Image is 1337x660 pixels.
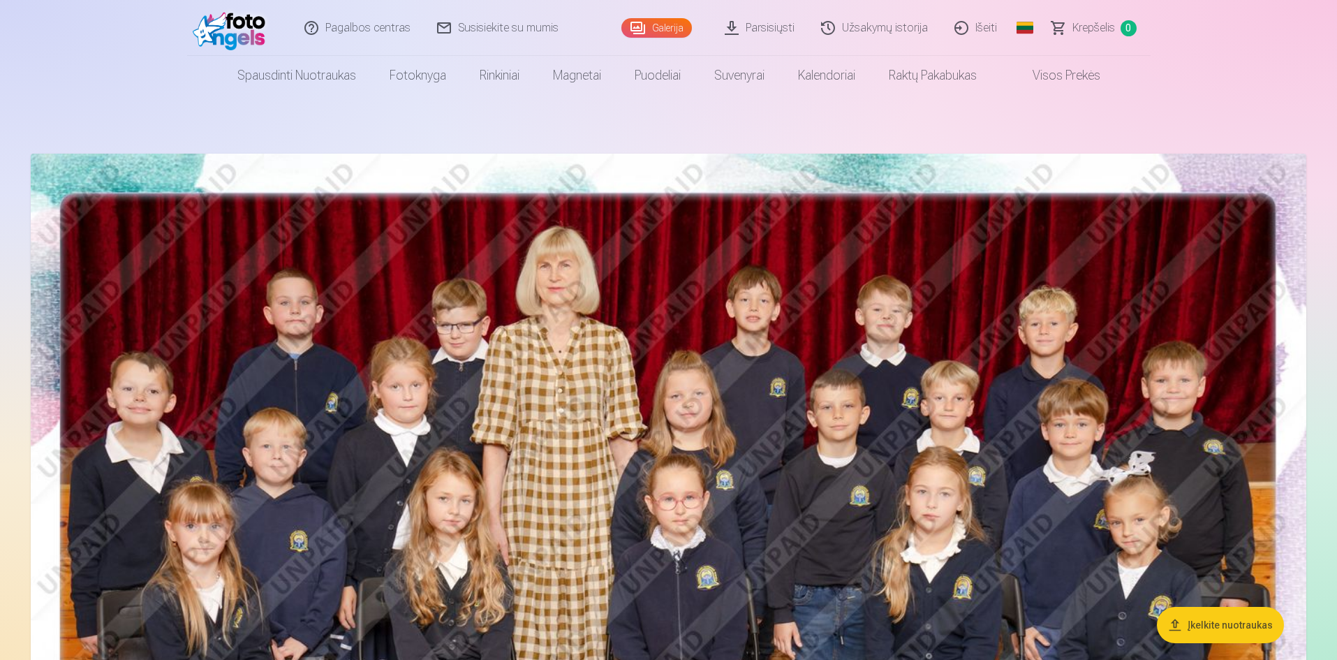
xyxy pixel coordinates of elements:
[1157,607,1284,643] button: Įkelkite nuotraukas
[1072,20,1115,36] span: Krepšelis
[781,56,872,95] a: Kalendoriai
[221,56,373,95] a: Spausdinti nuotraukas
[193,6,273,50] img: /fa2
[872,56,993,95] a: Raktų pakabukas
[373,56,463,95] a: Fotoknyga
[993,56,1117,95] a: Visos prekės
[1121,20,1137,36] span: 0
[618,56,697,95] a: Puodeliai
[463,56,536,95] a: Rinkiniai
[536,56,618,95] a: Magnetai
[621,18,692,38] a: Galerija
[697,56,781,95] a: Suvenyrai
